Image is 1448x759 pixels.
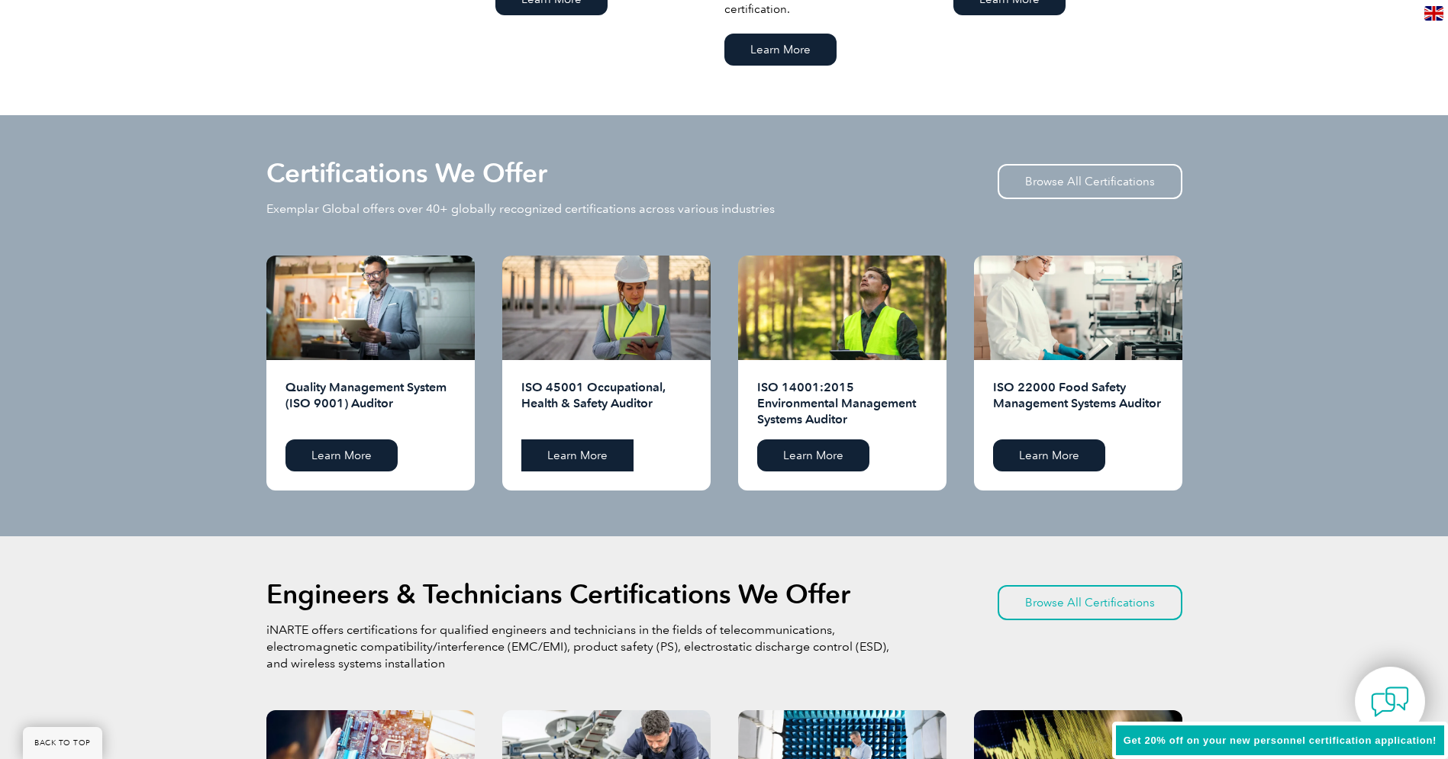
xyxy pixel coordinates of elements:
[993,439,1105,471] a: Learn More
[1424,6,1443,21] img: en
[266,161,547,185] h2: Certifications We Offer
[266,201,775,217] p: Exemplar Global offers over 40+ globally recognized certifications across various industries
[521,379,692,428] h2: ISO 45001 Occupational, Health & Safety Auditor
[23,727,102,759] a: BACK TO TOP
[757,439,869,471] a: Learn More
[285,379,456,428] h2: Quality Management System (ISO 9001) Auditor
[285,439,398,471] a: Learn More
[998,164,1182,199] a: Browse All Certifications
[1124,735,1437,746] span: Get 20% off on your new personnel certification application!
[993,379,1163,428] h2: ISO 22000 Food Safety Management Systems Auditor
[266,582,850,606] h2: Engineers & Technicians Certifications We Offer
[998,585,1182,620] a: Browse All Certifications
[724,34,837,66] a: Learn More
[757,379,927,428] h2: ISO 14001:2015 Environmental Management Systems Auditor
[266,622,892,672] p: iNARTE offers certifications for qualified engineers and technicians in the fields of telecommuni...
[521,439,634,471] a: Learn More
[1371,683,1409,721] img: contact-chat.png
